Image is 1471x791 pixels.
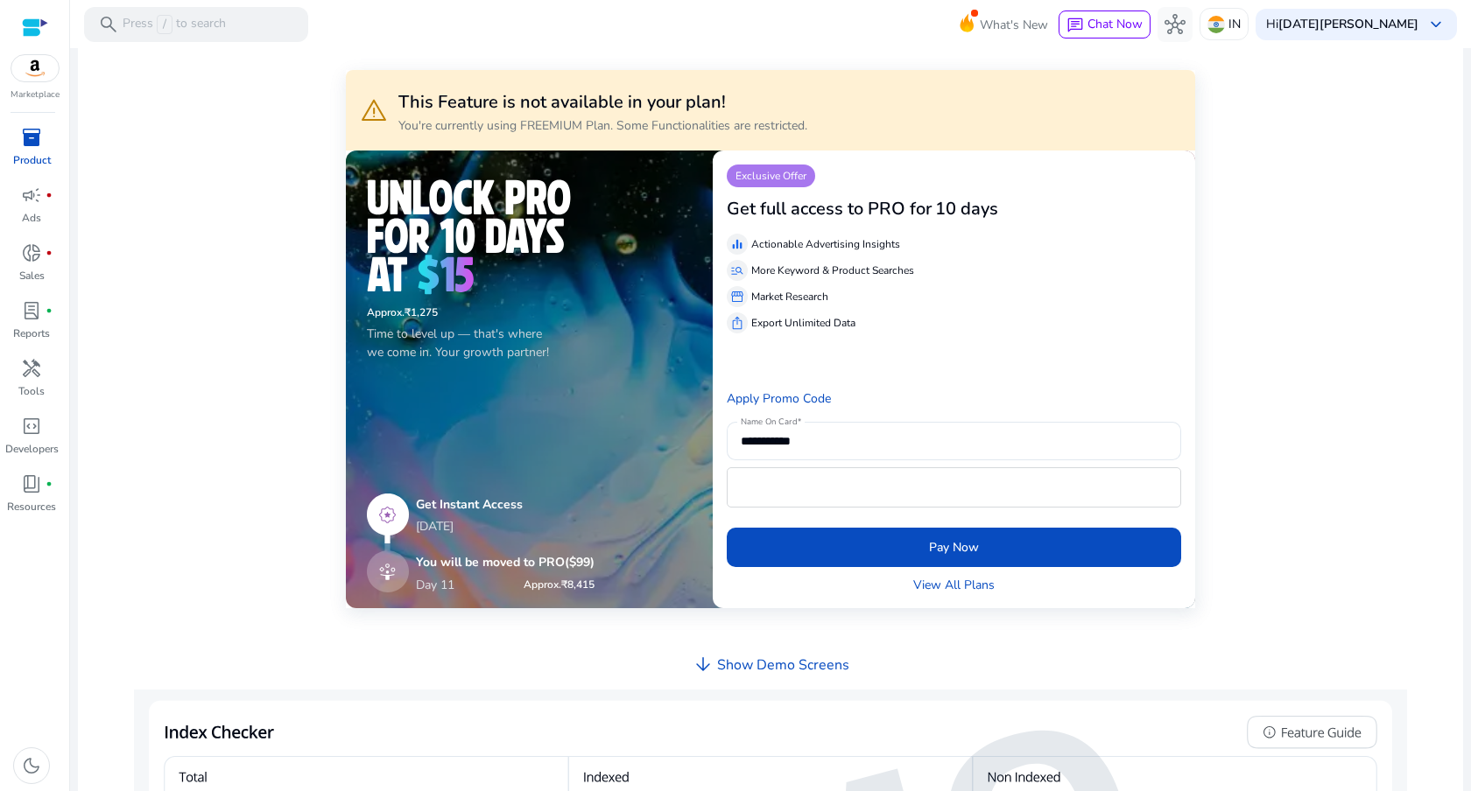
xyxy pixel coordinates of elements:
span: Pay Now [929,538,979,556]
span: equalizer [730,237,744,251]
span: search [98,14,119,35]
img: in.svg [1207,16,1225,33]
p: Time to level up — that's where we come in. Your growth partner! [367,325,692,361]
img: amazon.svg [11,55,59,81]
p: Export Unlimited Data [751,315,855,331]
p: Developers [5,441,59,457]
span: ios_share [730,316,744,330]
h6: ₹8,415 [524,578,595,591]
a: View All Plans [913,576,995,594]
span: lab_profile [21,300,42,321]
span: hub [1165,14,1186,35]
span: ($99) [565,554,595,570]
p: Product [13,152,51,168]
p: Ads [22,210,41,226]
span: campaign [21,185,42,206]
span: fiber_manual_record [46,480,53,487]
span: fiber_manual_record [46,307,53,314]
a: Apply Promo Code [727,390,831,407]
p: [DATE] [416,517,595,535]
span: handyman [21,358,42,379]
p: Hi [1266,18,1418,31]
p: Day 11 [416,576,454,594]
b: [DATE][PERSON_NAME] [1278,16,1418,32]
span: fiber_manual_record [46,192,53,199]
span: code_blocks [21,416,42,437]
mat-label: Name On Card [741,416,797,429]
span: warning [360,96,388,124]
span: fiber_manual_record [46,249,53,256]
span: storefront [730,290,744,304]
p: IN [1228,9,1241,39]
button: Pay Now [727,528,1181,567]
p: Tools [18,383,45,399]
span: What's New [980,10,1048,40]
span: manage_search [730,263,744,277]
h4: Show Demo Screens [717,657,849,674]
span: chat [1066,17,1084,34]
p: You're currently using FREEMIUM Plan. Some Functionalities are restricted. [398,116,807,135]
h3: Get full access to PRO for [727,199,932,220]
p: Reports [13,325,50,341]
span: Approx. [524,577,561,591]
p: Resources [7,499,56,514]
span: arrow_downward [693,654,714,675]
p: Press to search [123,15,226,34]
h6: ₹1,275 [367,306,692,318]
p: Market Research [751,289,828,304]
button: chatChat Now [1059,10,1151,38]
span: dark_mode [21,755,42,776]
span: inventory_2 [21,127,42,148]
span: donut_small [21,242,42,263]
span: Approx. [367,305,405,319]
p: Marketplace [11,88,60,101]
p: Actionable Advertising Insights [751,236,900,252]
span: / [157,15,172,34]
h3: This Feature is not available in your plan! [398,92,807,113]
span: keyboard_arrow_down [1425,14,1446,35]
button: hub [1158,7,1193,42]
p: More Keyword & Product Searches [751,262,914,278]
span: book_4 [21,473,42,494]
iframe: Secure card payment input frame [736,470,1172,505]
h3: 10 days [935,199,998,220]
h5: Get Instant Access [416,498,595,513]
h5: You will be moved to PRO [416,556,595,570]
p: Sales [19,268,45,283]
span: Chat Now [1087,16,1143,32]
p: Exclusive Offer [727,164,815,187]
